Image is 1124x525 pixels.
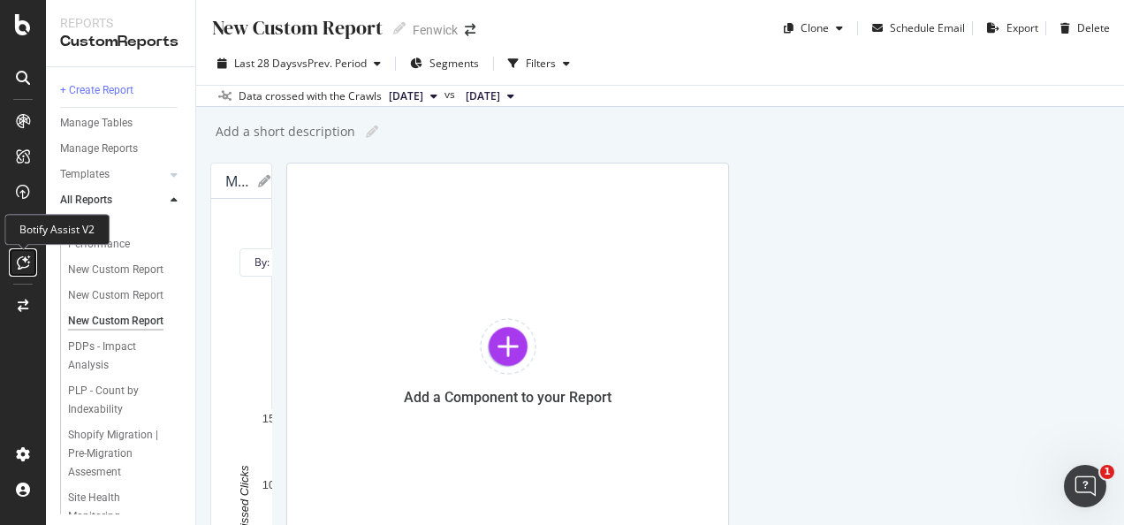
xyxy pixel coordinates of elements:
[393,22,406,34] i: Edit report name
[60,114,183,133] a: Manage Tables
[801,20,829,35] div: Clone
[60,191,165,209] a: All Reports
[60,165,165,184] a: Templates
[68,338,183,375] a: PDPs - Impact Analysis
[68,261,183,279] a: New Custom Report
[382,86,444,107] button: [DATE]
[239,248,466,277] button: By: URL in scope of Optimization [SmartContent] Lego Brand Optimization
[68,338,167,375] div: PDPs - Impact Analysis
[404,389,611,406] div: Add a Component to your Report
[210,49,388,78] button: Last 28 DaysvsPrev. Period
[68,261,163,279] div: New Custom Report
[865,14,965,42] button: Schedule Email
[890,20,965,35] div: Schedule Email
[389,88,423,104] span: 2025 Sep. 21st
[68,286,183,305] a: New Custom Report
[501,49,577,78] button: Filters
[225,172,249,190] div: Missed Clicks By Average Position by URL in scope of Optimization [SmartContent] Lego Brand Optim...
[68,426,174,482] div: Shopify Migration | Pre-Migration Assesment
[214,123,355,141] div: Add a short description
[403,49,486,78] button: Segments
[60,140,138,158] div: Manage Reports
[60,81,183,100] a: + Create Report
[68,426,183,482] a: Shopify Migration | Pre-Migration Assesment
[68,382,169,419] div: PLP - Count by Indexability
[68,217,166,254] div: Keyword Performance
[60,140,183,158] a: Manage Reports
[68,312,163,331] div: New Custom Report
[239,88,382,104] div: Data crossed with the Crawls
[429,56,479,71] span: Segments
[68,312,183,331] a: New Custom Report
[60,81,133,100] div: + Create Report
[60,32,181,52] div: CustomReports
[1100,465,1114,479] span: 1
[297,56,367,71] span: vs Prev. Period
[210,14,383,42] div: New Custom Report
[366,126,378,138] i: Edit report name
[1064,465,1106,507] iframe: Intercom live chat
[60,191,112,209] div: All Reports
[1006,20,1038,35] div: Export
[60,114,133,133] div: Manage Tables
[60,165,110,184] div: Templates
[413,21,458,39] div: Fenwick
[234,56,297,71] span: Last 28 Days
[465,24,475,36] div: arrow-right-arrow-left
[526,56,556,71] div: Filters
[466,88,500,104] span: 2025 Aug. 24th
[1053,14,1110,42] button: Delete
[459,86,521,107] button: [DATE]
[4,214,110,245] div: Botify Assist V2
[980,14,1038,42] button: Export
[777,14,850,42] button: Clone
[68,382,183,419] a: PLP - Count by Indexability
[444,87,459,103] span: vs
[68,217,183,254] a: Keyword Performance
[1077,20,1110,35] div: Delete
[60,14,181,32] div: Reports
[68,286,163,305] div: New Custom Report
